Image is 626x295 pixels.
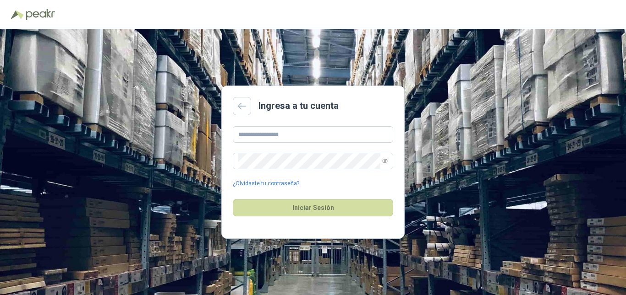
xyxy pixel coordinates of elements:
h2: Ingresa a tu cuenta [258,99,339,113]
img: Logo [11,10,24,19]
button: Iniciar Sesión [233,199,393,216]
a: ¿Olvidaste tu contraseña? [233,179,299,188]
img: Peakr [26,9,55,20]
span: eye-invisible [382,158,388,164]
